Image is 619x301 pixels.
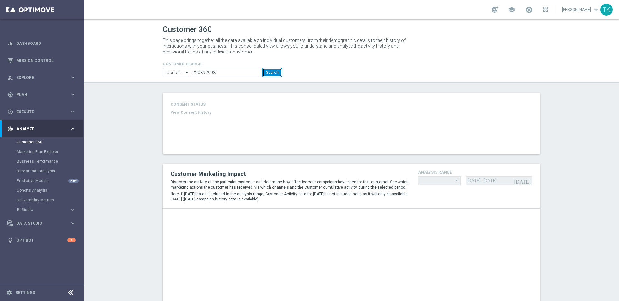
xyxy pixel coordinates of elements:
[17,169,67,174] a: Repeat Rate Analysis
[7,109,70,115] div: Execute
[68,179,79,183] div: NEW
[17,208,70,212] div: BI Studio
[7,126,13,132] i: track_changes
[7,92,70,98] div: Plan
[17,188,67,193] a: Cohorts Analysis
[7,35,76,52] div: Dashboard
[600,4,613,16] div: TK
[17,186,83,195] div: Cohorts Analysis
[7,75,13,81] i: person_search
[17,176,83,186] div: Predictive Models
[191,68,259,77] input: Enter CID, Email, name or phone
[7,41,76,46] button: equalizer Dashboard
[7,126,70,132] div: Analyze
[17,205,83,215] div: BI Studio
[7,41,13,46] i: equalizer
[67,238,76,242] div: 6
[17,159,67,164] a: Business Performance
[454,177,460,185] i: arrow_drop_down
[163,62,282,66] h4: CUSTOMER SEARCH
[70,109,76,115] i: keyboard_arrow_right
[70,92,76,98] i: keyboard_arrow_right
[171,102,246,107] h4: CONSENT STATUS
[7,52,76,69] div: Mission Control
[7,220,70,226] div: Data Studio
[16,52,76,69] a: Mission Control
[7,238,13,243] i: lightbulb
[171,191,408,202] p: Note: if [DATE] date is included in the analysis range, Customer Activity data for [DATE] is not ...
[7,58,76,63] button: Mission Control
[171,170,408,178] h2: Customer Marketing Impact
[16,232,67,249] a: Optibot
[17,207,76,212] button: BI Studio keyboard_arrow_right
[16,110,70,114] span: Execute
[17,137,83,147] div: Customer 360
[163,68,191,77] input: Contains
[7,126,76,131] button: track_changes Analyze keyboard_arrow_right
[16,93,70,97] span: Plan
[7,221,76,226] button: Data Studio keyboard_arrow_right
[7,232,76,249] div: Optibot
[7,75,70,81] div: Explore
[262,68,282,77] button: Search
[16,35,76,52] a: Dashboard
[7,109,13,115] i: play_circle_outline
[184,68,190,77] i: arrow_drop_down
[593,6,600,13] span: keyboard_arrow_down
[508,6,515,13] span: school
[15,291,35,295] a: Settings
[17,140,67,145] a: Customer 360
[561,5,600,15] a: [PERSON_NAME]keyboard_arrow_down
[17,198,67,203] a: Deliverability Metrics
[17,147,83,157] div: Marketing Plan Explorer
[17,157,83,166] div: Business Performance
[7,109,76,114] button: play_circle_outline Execute keyboard_arrow_right
[171,110,211,115] button: View Consent History
[6,290,12,296] i: settings
[17,149,67,154] a: Marketing Plan Explorer
[163,25,540,34] h1: Customer 360
[70,74,76,81] i: keyboard_arrow_right
[17,178,67,183] a: Predictive Models
[418,170,532,175] h4: analysis range
[16,127,70,131] span: Analyze
[7,92,13,98] i: gps_fixed
[16,221,70,225] span: Data Studio
[17,166,83,176] div: Repeat Rate Analysis
[171,180,408,190] p: Discover the activity of any particular customer and determine how effective your campaigns have ...
[17,195,83,205] div: Deliverability Metrics
[17,208,63,212] span: BI Studio
[7,92,76,97] button: gps_fixed Plan keyboard_arrow_right
[7,75,76,80] button: person_search Explore keyboard_arrow_right
[163,37,411,55] p: This page brings together all the data available on individual customers, from their demographic ...
[70,207,76,213] i: keyboard_arrow_right
[16,76,70,80] span: Explore
[7,238,76,243] button: lightbulb Optibot 6
[70,126,76,132] i: keyboard_arrow_right
[70,220,76,226] i: keyboard_arrow_right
